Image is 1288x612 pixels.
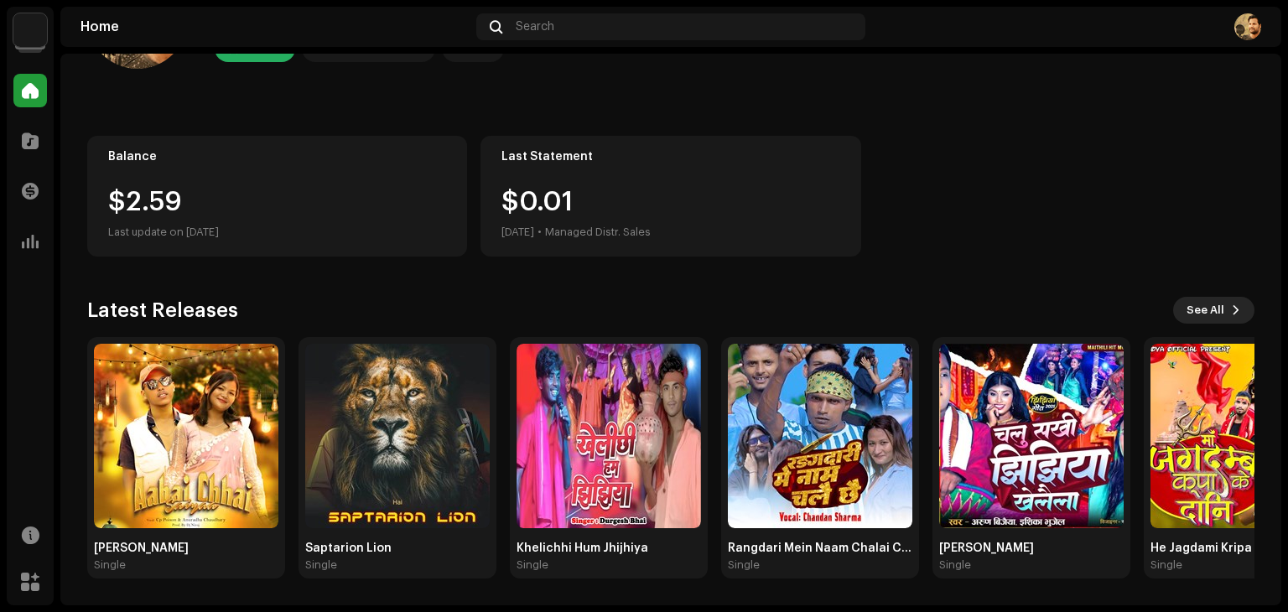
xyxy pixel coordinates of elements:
img: aa7570c2-c952-4125-ba62-41dabb87132f [939,344,1124,528]
div: • [538,222,542,242]
h3: Latest Releases [87,297,238,324]
div: Rangdari Mein Naam Chalai Chhai [728,542,912,555]
div: [PERSON_NAME] [939,542,1124,555]
re-o-card-value: Last Statement [480,136,860,257]
img: d14152a5-f980-49fb-aa02-b2ddce947a28 [94,344,278,528]
img: bc4c4277-71b2-49c5-abdf-ca4e9d31f9c1 [13,13,47,47]
div: Single [939,558,971,572]
div: Managed Distr. Sales [545,222,651,242]
div: [DATE] [501,222,534,242]
div: Single [94,558,126,572]
div: Single [517,558,548,572]
div: Last Statement [501,150,839,163]
div: [PERSON_NAME] [94,542,278,555]
div: Home [80,20,470,34]
button: See All [1173,297,1254,324]
div: Saptarion Lion [305,542,490,555]
div: Khelichhi Hum Jhijhiya [517,542,701,555]
img: 32c74ade-a3af-421d-99f6-a89701c80524 [728,344,912,528]
div: Single [305,558,337,572]
div: Last update on [DATE] [108,222,446,242]
div: Balance [108,150,446,163]
img: 974bea53-d261-41c8-a4d5-8dd3d644870f [305,344,490,528]
span: Search [516,20,554,34]
img: 1b0a317a-e993-48a0-a136-6291696394f7 [517,344,701,528]
re-o-card-value: Balance [87,136,467,257]
div: Single [728,558,760,572]
div: Single [1150,558,1182,572]
span: See All [1187,293,1224,327]
img: 8d25d9a7-619b-4607-ac9e-48ee38388f6f [1234,13,1261,40]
